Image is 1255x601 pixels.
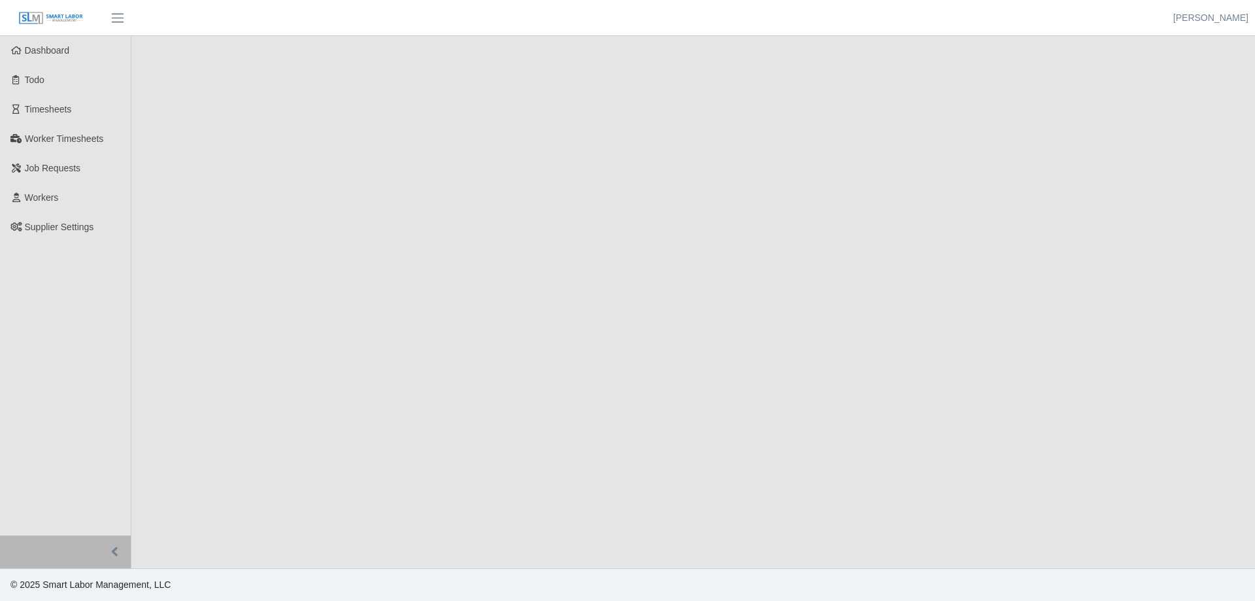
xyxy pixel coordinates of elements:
[25,192,59,203] span: Workers
[25,222,94,232] span: Supplier Settings
[25,133,103,144] span: Worker Timesheets
[25,163,81,173] span: Job Requests
[25,104,72,114] span: Timesheets
[10,579,171,590] span: © 2025 Smart Labor Management, LLC
[1173,11,1248,25] a: [PERSON_NAME]
[25,75,44,85] span: Todo
[25,45,70,56] span: Dashboard
[18,11,84,26] img: SLM Logo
